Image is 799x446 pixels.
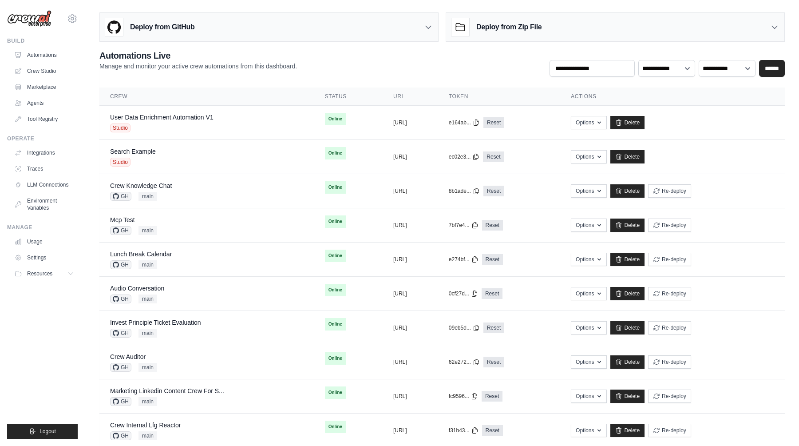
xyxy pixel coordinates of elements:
[110,226,131,235] span: GH
[325,318,346,331] span: Online
[449,153,479,160] button: ec02e3...
[571,253,607,266] button: Options
[610,355,645,369] a: Delete
[610,424,645,437] a: Delete
[610,390,645,403] a: Delete
[571,390,607,403] button: Options
[110,123,131,132] span: Studio
[138,329,157,338] span: main
[7,424,78,439] button: Logout
[138,226,157,235] span: main
[110,216,135,223] a: Mcp Test
[110,260,131,269] span: GH
[325,113,346,125] span: Online
[110,192,131,201] span: GH
[325,250,346,262] span: Online
[482,220,503,231] a: Reset
[325,215,346,228] span: Online
[571,150,607,163] button: Options
[571,355,607,369] button: Options
[648,219,691,232] button: Re-deploy
[610,253,645,266] a: Delete
[138,363,157,372] span: main
[648,253,691,266] button: Re-deploy
[110,285,164,292] a: Audio Conversation
[11,251,78,265] a: Settings
[325,386,346,399] span: Online
[438,88,560,106] th: Token
[325,284,346,296] span: Online
[110,114,214,121] a: User Data Enrichment Automation V1
[449,187,480,195] button: 8b1ade...
[449,290,478,297] button: 0cf27d...
[130,22,194,32] h3: Deploy from GitHub
[110,387,224,394] a: Marketing Linkedin Content Crew For S...
[40,428,56,435] span: Logout
[7,224,78,231] div: Manage
[110,319,201,326] a: Invest Principle Ticket Evaluation
[482,288,502,299] a: Reset
[11,112,78,126] a: Tool Registry
[110,148,156,155] a: Search Example
[449,427,479,434] button: f31b43...
[7,135,78,142] div: Operate
[482,391,502,402] a: Reset
[105,18,123,36] img: GitHub Logo
[325,181,346,194] span: Online
[610,321,645,334] a: Delete
[610,150,645,163] a: Delete
[648,424,691,437] button: Re-deploy
[314,88,383,106] th: Status
[571,184,607,198] button: Options
[138,260,157,269] span: main
[648,355,691,369] button: Re-deploy
[11,48,78,62] a: Automations
[483,117,504,128] a: Reset
[110,295,131,303] span: GH
[11,64,78,78] a: Crew Studio
[571,219,607,232] button: Options
[11,178,78,192] a: LLM Connections
[483,357,504,367] a: Reset
[11,80,78,94] a: Marketplace
[648,390,691,403] button: Re-deploy
[11,146,78,160] a: Integrations
[482,254,503,265] a: Reset
[610,287,645,300] a: Delete
[11,194,78,215] a: Environment Variables
[110,397,131,406] span: GH
[110,353,146,360] a: Crew Auditor
[449,393,478,400] button: fc9596...
[325,421,346,433] span: Online
[571,321,607,334] button: Options
[7,37,78,44] div: Build
[110,431,131,440] span: GH
[476,22,542,32] h3: Deploy from Zip File
[383,88,438,106] th: URL
[325,147,346,159] span: Online
[99,88,314,106] th: Crew
[110,363,131,372] span: GH
[449,222,479,229] button: 7bf7e4...
[449,324,480,331] button: 09eb5d...
[482,425,503,436] a: Reset
[110,422,181,429] a: Crew Internal Lfg Reactor
[110,329,131,338] span: GH
[11,267,78,281] button: Resources
[610,219,645,232] a: Delete
[571,116,607,129] button: Options
[449,358,480,366] button: 62e272...
[571,287,607,300] button: Options
[755,403,799,446] iframe: Chat Widget
[27,270,52,277] span: Resources
[648,184,691,198] button: Re-deploy
[560,88,785,106] th: Actions
[648,287,691,300] button: Re-deploy
[138,431,157,440] span: main
[11,235,78,249] a: Usage
[571,424,607,437] button: Options
[610,116,645,129] a: Delete
[7,10,51,27] img: Logo
[325,352,346,365] span: Online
